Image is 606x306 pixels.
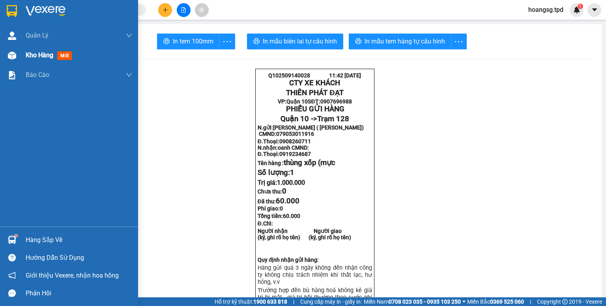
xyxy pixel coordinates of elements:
[26,70,49,80] span: Báo cáo
[355,38,361,45] span: printer
[573,6,580,13] img: icon-new-feature
[253,38,260,45] span: printer
[578,4,583,9] sup: 1
[278,145,309,151] span: oanh CMND:
[365,36,445,46] span: In mẫu tem hàng tự cấu hình
[278,98,352,105] strong: VP: SĐT:
[522,5,570,15] span: hoangsg.tpd
[276,197,299,205] span: 60.000
[277,179,305,186] span: 1.000.000
[591,6,598,13] span: caret-down
[317,115,349,123] span: Trạm 128
[587,3,601,17] button: caret-down
[57,51,72,60] span: mới
[258,168,294,177] span: Số lượng:
[8,32,16,40] img: warehouse-icon
[258,151,311,157] strong: Đ.Thoại:
[293,297,294,306] span: |
[562,299,568,304] span: copyright
[258,264,372,285] span: Hàng gửi quá 3 ngày không đến nhận công ty không chịu trách nhiệm khi thất lạc, hư hỏn...
[219,34,235,49] button: more
[289,79,340,87] strong: CTY XE KHÁCH
[389,298,461,305] strong: 0708 023 035 - 0935 103 250
[258,124,367,137] strong: N.gửi:
[286,88,343,97] strong: THIÊN PHÁT ĐẠT
[282,187,286,195] span: 0
[177,3,191,17] button: file-add
[215,297,287,306] span: Hỗ trợ kỹ thuật:
[8,236,16,244] img: warehouse-icon
[349,34,451,49] button: printerIn mẫu tem hàng tự cấu hình
[530,297,531,306] span: |
[280,205,283,212] span: 0
[8,71,16,79] img: solution-icon
[157,34,220,49] button: printerIn tem 100mm
[247,34,343,49] button: printerIn mẫu biên lai tự cấu hình
[158,3,172,17] button: plus
[300,297,362,306] span: Cung cấp máy in - giấy in:
[26,270,119,280] span: Giới thiệu Vexere, nhận hoa hồng
[126,32,132,39] span: down
[258,188,286,195] strong: Chưa thu:
[195,3,209,17] button: aim
[364,297,461,306] span: Miền Nam
[283,213,300,219] span: 60.000
[163,7,168,13] span: plus
[263,36,337,46] span: In mẫu biên lai tự cấu hình
[7,5,17,17] img: logo-vxr
[173,36,213,46] span: In tem 100mm
[279,138,311,145] span: 0908260711
[181,7,186,13] span: file-add
[329,72,343,79] span: 11:42
[279,151,311,157] span: 0919234687
[467,297,524,306] span: Miền Bắc
[276,131,314,137] span: 079053011916
[26,234,132,246] div: Hàng sắp về
[26,51,53,59] span: Kho hàng
[258,179,305,186] span: Trị giá:
[579,4,582,9] span: 1
[258,138,311,145] strong: Đ.Thoại:
[126,72,132,78] span: down
[26,30,49,40] span: Quản Lý
[258,198,299,205] strong: Đã thu:
[281,115,349,123] span: Quận 10 ->
[8,51,16,60] img: warehouse-icon
[463,300,465,303] span: ⚪️
[286,105,344,113] span: PHIẾU GỬI HÀNG
[26,287,132,299] div: Phản hồi
[8,272,16,279] span: notification
[258,145,309,151] strong: N.nhận:
[8,289,16,297] span: message
[8,254,16,261] span: question-circle
[320,98,352,105] span: 0907696988
[258,160,335,166] strong: Tên hàng :
[490,298,524,305] strong: 0369 525 060
[258,228,342,234] strong: Người nhận Người giao
[258,205,283,212] strong: Phí giao:
[258,234,351,240] strong: (ký, ghi rõ họ tên) (ký, ghi rõ họ tên)
[26,252,132,264] div: Hướng dẫn sử dụng
[268,72,310,79] span: Q102509140028
[220,37,235,47] span: more
[258,213,300,219] span: Tổng tiền:
[15,235,17,237] sup: 1
[451,34,467,49] button: more
[290,168,294,177] span: 1
[451,37,466,47] span: more
[344,72,361,79] span: [DATE]
[199,7,204,13] span: aim
[286,98,308,105] span: Quận 10
[163,38,170,45] span: printer
[258,220,273,227] span: Đ.Chỉ:
[258,124,367,137] span: [PERSON_NAME] ( [PERSON_NAME]) CMND:
[258,257,319,263] strong: Quy định nhận gửi hàng:
[284,158,335,167] span: thùng xốp (mực
[253,298,287,305] strong: 1900 633 818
